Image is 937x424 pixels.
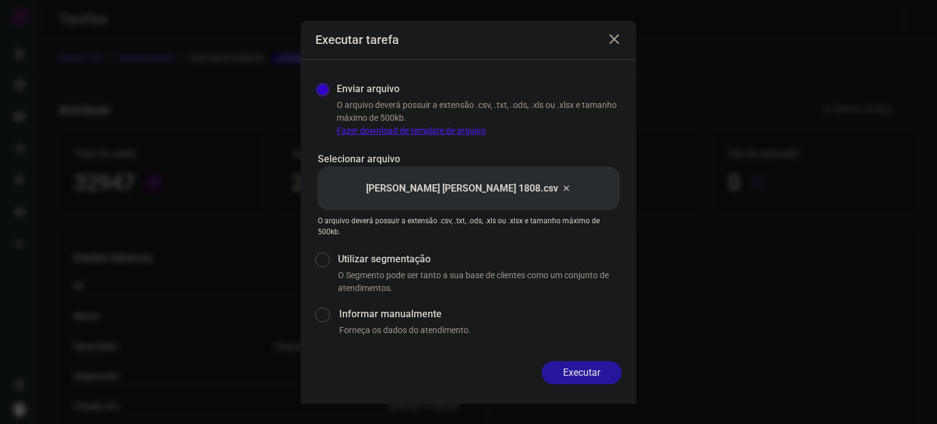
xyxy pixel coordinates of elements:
[339,307,622,322] label: Informar manualmente
[337,99,622,137] p: O arquivo deverá possuir a extensão .csv, .txt, .ods, .xls ou .xlsx e tamanho máximo de 500kb.
[338,252,622,267] label: Utilizar segmentação
[337,82,400,96] label: Enviar arquivo
[315,32,399,47] h3: Executar tarefa
[542,361,622,384] button: Executar
[366,181,558,196] p: [PERSON_NAME] [PERSON_NAME] 1808.csv
[337,126,486,135] a: Fazer download de template de arquivo
[318,215,619,237] p: O arquivo deverá possuir a extensão .csv, .txt, .ods, .xls ou .xlsx e tamanho máximo de 500kb.
[338,269,622,295] p: O Segmento pode ser tanto a sua base de clientes como um conjunto de atendimentos.
[339,324,622,337] p: Forneça os dados do atendimento.
[318,152,619,167] p: Selecionar arquivo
